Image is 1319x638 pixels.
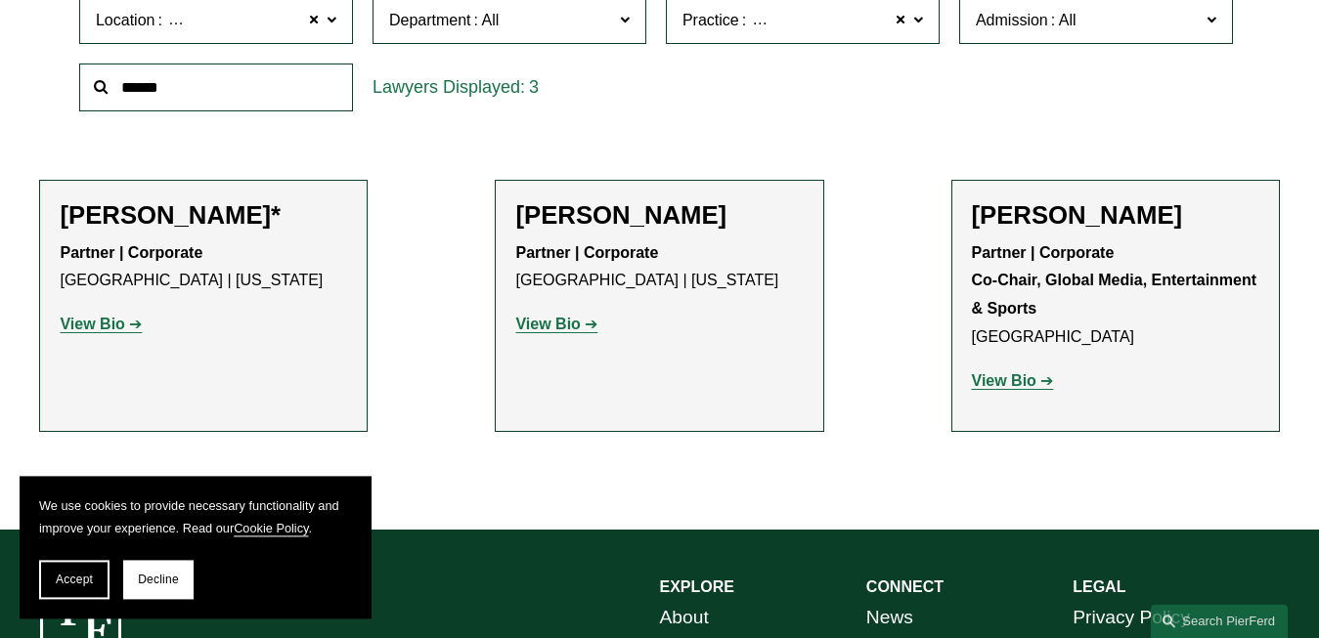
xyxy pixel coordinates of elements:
strong: LEGAL [1073,578,1125,595]
p: We use cookies to provide necessary functionality and improve your experience. Read our . [39,495,352,540]
span: Accept [56,573,93,586]
span: Decline [138,573,179,586]
button: Accept [39,560,110,599]
a: About [660,601,709,635]
span: [GEOGRAPHIC_DATA] [165,8,329,33]
span: Department [389,12,471,28]
strong: View Bio [972,372,1036,389]
p: [GEOGRAPHIC_DATA] | [US_STATE] [515,239,803,296]
a: Search this site [1151,604,1288,638]
span: Practice [682,12,739,28]
strong: Partner | Corporate Co-Chair, Global Media, Entertainment & Sports [972,244,1261,318]
h2: [PERSON_NAME] [972,200,1259,231]
strong: CONNECT [866,578,944,595]
span: Commercial Transactions [749,8,926,33]
h2: [PERSON_NAME]* [60,200,347,231]
strong: View Bio [515,316,580,332]
h2: [PERSON_NAME] [515,200,803,231]
span: Location [96,12,155,28]
strong: View Bio [60,316,124,332]
strong: Partner | Corporate [515,244,658,261]
a: View Bio [60,316,142,332]
a: View Bio [972,372,1054,389]
span: 3 [529,77,539,97]
span: Admission [976,12,1048,28]
a: View Bio [515,316,597,332]
strong: EXPLORE [660,578,734,595]
button: Decline [123,560,194,599]
p: [GEOGRAPHIC_DATA] [972,239,1259,352]
a: Privacy Policy [1073,601,1190,635]
section: Cookie banner [20,476,372,618]
a: News [866,601,913,635]
p: [GEOGRAPHIC_DATA] | [US_STATE] [60,239,347,296]
a: Cookie Policy [234,521,308,535]
strong: Partner | Corporate [60,244,202,261]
